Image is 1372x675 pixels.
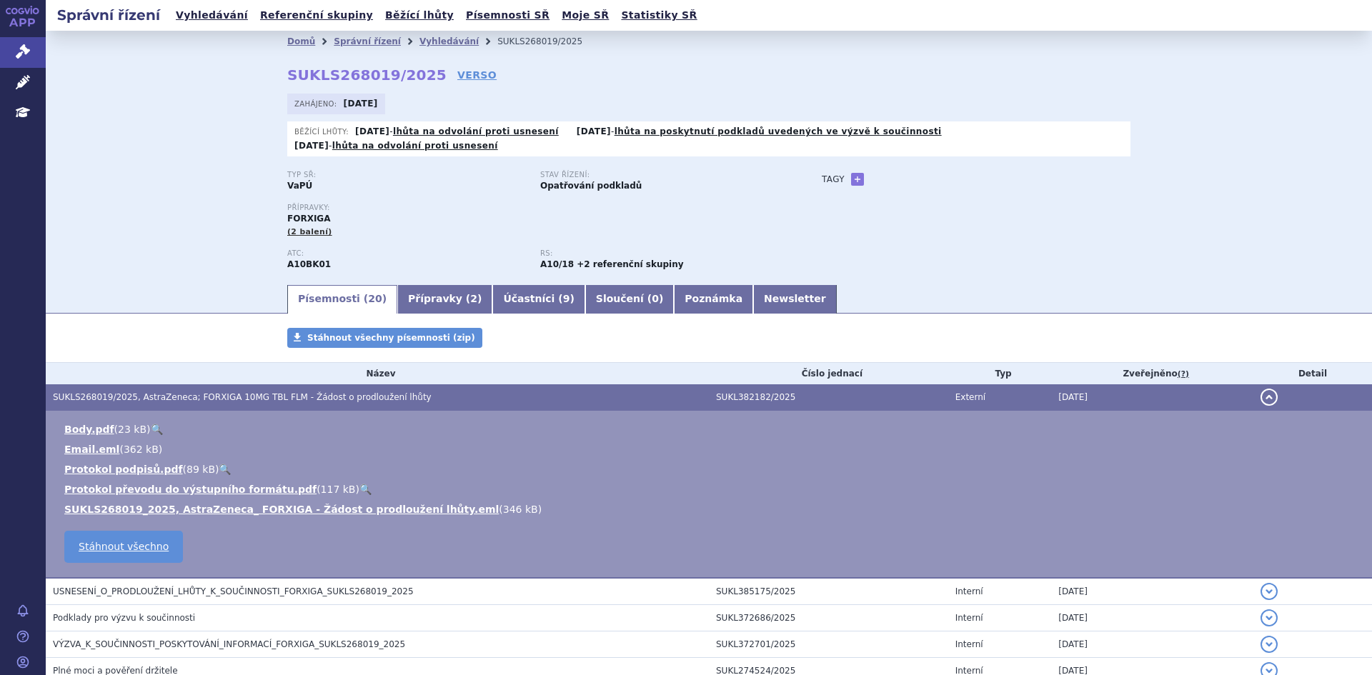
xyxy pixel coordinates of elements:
span: 0 [652,293,659,304]
span: Podklady pro výzvu k součinnosti [53,613,195,623]
a: lhůta na odvolání proti usnesení [332,141,498,151]
span: 117 kB [321,484,356,495]
span: 346 kB [503,504,538,515]
a: Moje SŘ [557,6,613,25]
a: SUKLS268019_2025, AstraZeneca_ FORXIGA - Žádost o prodloužení lhůty.eml [64,504,499,515]
button: detail [1261,609,1278,626]
span: Externí [955,392,985,402]
th: Název [46,363,709,384]
p: Přípravky: [287,204,793,212]
span: Běžící lhůty: [294,126,352,137]
span: USNESENÍ_O_PRODLOUŽENÍ_LHŮTY_K_SOUČINNOSTI_FORXIGA_SUKLS268019_2025 [53,586,414,596]
h3: Tagy [822,171,845,188]
li: ( ) [64,482,1358,496]
a: lhůta na odvolání proti usnesení [393,126,559,136]
p: - [294,140,498,151]
td: [DATE] [1051,578,1253,605]
td: SUKL372686/2025 [709,604,948,631]
a: Protokol převodu do výstupního formátu.pdf [64,484,317,495]
p: Stav řízení: [540,171,779,179]
a: Vyhledávání [171,6,252,25]
strong: Opatřování podkladů [540,181,642,191]
td: SUKL385175/2025 [709,578,948,605]
span: Zahájeno: [294,98,339,109]
a: Správní řízení [334,36,401,46]
li: ( ) [64,462,1358,476]
abbr: (?) [1178,369,1189,379]
a: Body.pdf [64,424,114,435]
a: Písemnosti SŘ [462,6,554,25]
a: Stáhnout všechny písemnosti (zip) [287,328,482,348]
span: 2 [470,293,477,304]
span: SUKLS268019/2025, AstraZeneca; FORXIGA 10MG TBL FLM - Žádost o prodloužení lhůty [53,392,432,402]
td: [DATE] [1051,631,1253,657]
strong: +2 referenční skupiny [577,259,683,269]
button: detail [1261,636,1278,653]
span: FORXIGA [287,214,331,224]
a: Vyhledávání [419,36,479,46]
button: detail [1261,583,1278,600]
span: 20 [368,293,382,304]
p: ATC: [287,249,526,258]
strong: empagliflozin, dapagliflozin, kapagliflozin [540,259,574,269]
p: - [355,126,559,137]
button: detail [1261,389,1278,406]
a: Email.eml [64,444,119,455]
span: Stáhnout všechny písemnosti (zip) [307,333,475,343]
a: Newsletter [753,285,837,314]
th: Zveřejněno [1051,363,1253,384]
a: VERSO [457,68,497,82]
a: Běžící lhůty [381,6,458,25]
span: (2 balení) [287,227,332,236]
strong: [DATE] [355,126,389,136]
a: Přípravky (2) [397,285,492,314]
th: Typ [948,363,1052,384]
p: Typ SŘ: [287,171,526,179]
td: SUKL372701/2025 [709,631,948,657]
span: Interní [955,586,983,596]
li: ( ) [64,422,1358,436]
a: Písemnosti (20) [287,285,397,314]
strong: [DATE] [577,126,611,136]
td: SUKL382182/2025 [709,384,948,411]
th: Detail [1253,363,1372,384]
strong: VaPÚ [287,181,312,191]
a: Domů [287,36,315,46]
td: [DATE] [1051,604,1253,631]
a: Účastníci (9) [492,285,585,314]
span: Interní [955,639,983,649]
a: Referenční skupiny [256,6,377,25]
td: [DATE] [1051,384,1253,411]
a: + [851,173,864,186]
li: ( ) [64,502,1358,516]
strong: DAPAGLIFLOZIN [287,259,331,269]
span: VÝZVA_K_SOUČINNOSTI_POSKYTOVÁNÍ_INFORMACÍ_FORXIGA_SUKLS268019_2025 [53,639,405,649]
span: 9 [563,293,570,304]
a: Sloučení (0) [585,285,674,314]
strong: SUKLS268019/2025 [287,66,447,84]
a: 🔍 [151,424,163,435]
a: lhůta na poskytnutí podkladů uvedených ve výzvě k součinnosti [615,126,942,136]
a: Statistiky SŘ [617,6,701,25]
a: 🔍 [219,464,231,475]
a: Stáhnout všechno [64,531,183,563]
li: ( ) [64,442,1358,456]
strong: [DATE] [344,99,378,109]
a: Protokol podpisů.pdf [64,464,183,475]
a: Poznámka [674,285,753,314]
span: 89 kB [187,464,215,475]
li: SUKLS268019/2025 [497,31,601,52]
th: Číslo jednací [709,363,948,384]
span: 362 kB [124,444,159,455]
strong: [DATE] [294,141,329,151]
p: - [577,126,942,137]
a: 🔍 [359,484,372,495]
span: Interní [955,613,983,623]
p: RS: [540,249,779,258]
h2: Správní řízení [46,5,171,25]
span: 23 kB [118,424,146,435]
